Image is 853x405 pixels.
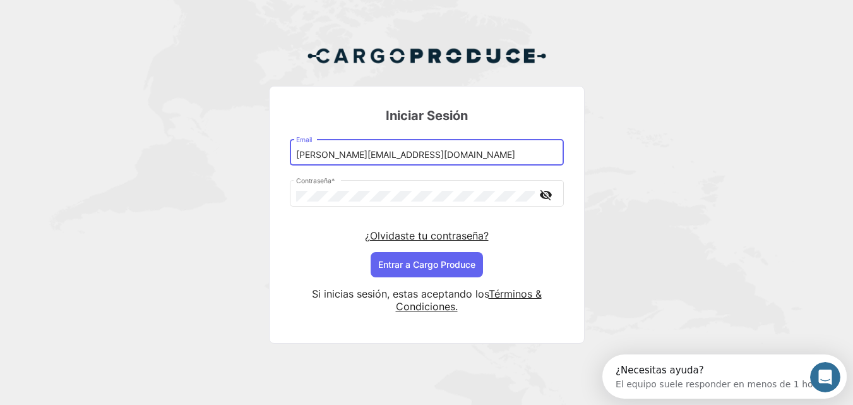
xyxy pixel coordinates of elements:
[365,229,489,242] a: ¿Olvidaste tu contraseña?
[539,187,554,203] mat-icon: visibility_off
[296,150,557,160] input: Email
[810,362,840,392] iframe: Intercom live chat
[602,354,847,399] iframe: Intercom live chat discovery launcher
[13,11,222,21] div: ¿Necesitas ayuda?
[371,252,483,277] button: Entrar a Cargo Produce
[312,287,489,300] span: Si inicias sesión, estas aceptando los
[307,40,547,71] img: Cargo Produce Logo
[13,21,222,34] div: El equipo suele responder en menos de 1 hora.
[396,287,542,313] a: Términos & Condiciones.
[5,5,259,40] div: Abrir Intercom Messenger
[290,107,564,124] h3: Iniciar Sesión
